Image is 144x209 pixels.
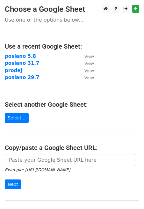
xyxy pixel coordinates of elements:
[5,154,136,166] input: Paste your Google Sheet URL here
[5,144,139,152] h4: Copy/paste a Google Sheet URL:
[78,60,94,66] a: View
[78,68,94,73] a: View
[5,179,21,189] input: Next
[84,54,94,59] small: View
[5,113,29,123] a: Select...
[84,75,94,80] small: View
[5,5,139,14] h3: Choose a Google Sheet
[78,53,94,59] a: View
[84,68,94,73] small: View
[5,68,22,73] a: prodej
[5,167,70,172] small: Example: [URL][DOMAIN_NAME]
[84,61,94,66] small: View
[5,53,36,59] a: poslano 5.8
[78,75,94,80] a: View
[5,43,139,50] h4: Use a recent Google Sheet:
[5,75,39,80] a: poslano 29.7
[5,101,139,108] h4: Select another Google Sheet:
[5,60,39,66] a: poslano 31.7
[5,17,139,23] p: Use one of the options below...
